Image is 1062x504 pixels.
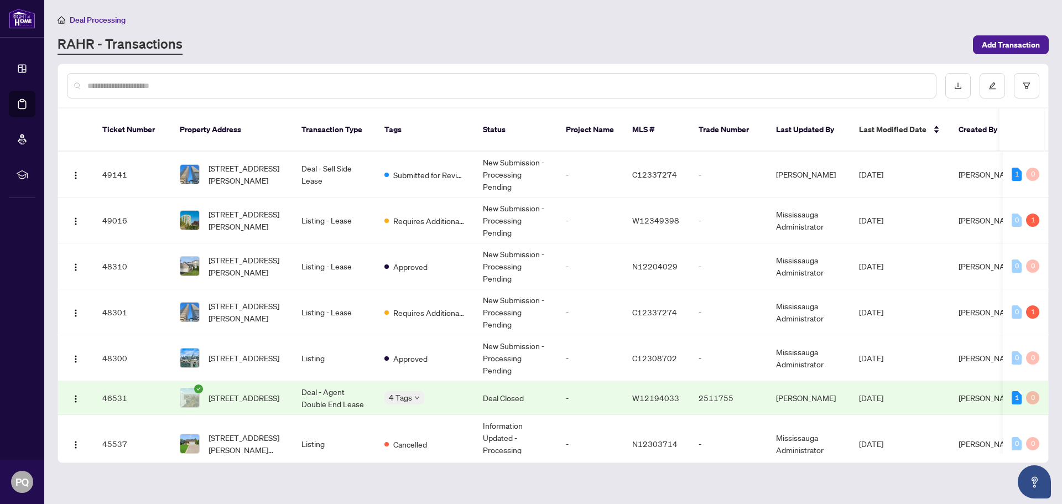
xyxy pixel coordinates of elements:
th: Status [474,108,557,152]
span: [DATE] [859,307,883,317]
img: thumbnail-img [180,388,199,407]
span: [STREET_ADDRESS][PERSON_NAME] [209,300,284,324]
span: [PERSON_NAME] [959,215,1018,225]
td: Listing - Lease [293,198,376,243]
img: Logo [71,440,80,449]
th: Transaction Type [293,108,376,152]
span: down [414,395,420,401]
button: Logo [67,389,85,407]
td: New Submission - Processing Pending [474,198,557,243]
td: Listing [293,335,376,381]
td: New Submission - Processing Pending [474,335,557,381]
button: Logo [67,303,85,321]
span: Approved [393,261,428,273]
span: filter [1023,82,1030,90]
th: Tags [376,108,474,152]
th: Last Modified Date [850,108,950,152]
a: RAHR - Transactions [58,35,183,55]
span: [PERSON_NAME] [959,439,1018,449]
td: 48301 [93,289,171,335]
td: Deal - Sell Side Lease [293,152,376,198]
button: Add Transaction [973,35,1049,54]
img: Logo [71,394,80,403]
td: New Submission - Processing Pending [474,152,557,198]
td: - [690,243,767,289]
span: PQ [15,474,29,490]
div: 0 [1012,351,1022,365]
td: 49016 [93,198,171,243]
td: Deal - Agent Double End Lease [293,381,376,415]
button: Logo [67,349,85,367]
td: [PERSON_NAME] [767,381,850,415]
span: [DATE] [859,215,883,225]
span: Deal Processing [70,15,126,25]
span: C12337274 [632,307,677,317]
span: [DATE] [859,439,883,449]
th: Property Address [171,108,293,152]
td: - [690,198,767,243]
span: [STREET_ADDRESS][PERSON_NAME] [209,254,284,278]
td: Mississauga Administrator [767,335,850,381]
th: Ticket Number [93,108,171,152]
span: [STREET_ADDRESS] [209,352,279,364]
img: Logo [71,217,80,226]
button: Logo [67,435,85,453]
th: Last Updated By [767,108,850,152]
td: Mississauga Administrator [767,289,850,335]
div: 0 [1012,214,1022,227]
div: 0 [1012,437,1022,450]
span: [STREET_ADDRESS][PERSON_NAME] [209,162,284,186]
img: thumbnail-img [180,303,199,321]
td: - [690,289,767,335]
div: 0 [1026,259,1039,273]
button: Logo [67,165,85,183]
span: check-circle [194,385,203,393]
span: [PERSON_NAME] [959,169,1018,179]
span: edit [988,82,996,90]
img: Logo [71,355,80,363]
td: 48300 [93,335,171,381]
img: thumbnail-img [180,349,199,367]
div: 0 [1026,391,1039,404]
span: Add Transaction [982,36,1040,54]
div: 1 [1026,305,1039,319]
span: Submitted for Review [393,169,465,181]
td: Mississauga Administrator [767,415,850,473]
span: [DATE] [859,353,883,363]
td: Listing [293,415,376,473]
span: Cancelled [393,438,427,450]
th: Trade Number [690,108,767,152]
img: Logo [71,171,80,180]
img: Logo [71,263,80,272]
div: 0 [1012,259,1022,273]
td: - [557,335,623,381]
button: Logo [67,211,85,229]
td: - [557,289,623,335]
div: 0 [1026,168,1039,181]
td: Mississauga Administrator [767,243,850,289]
td: Listing - Lease [293,243,376,289]
button: filter [1014,73,1039,98]
span: [PERSON_NAME] [959,261,1018,271]
span: W12194033 [632,393,679,403]
span: C12337274 [632,169,677,179]
span: [STREET_ADDRESS][PERSON_NAME][PERSON_NAME] [209,432,284,456]
div: 1 [1026,214,1039,227]
td: Deal Closed [474,381,557,415]
td: 46531 [93,381,171,415]
td: - [557,152,623,198]
span: [PERSON_NAME] [959,393,1018,403]
th: Created By [950,108,1016,152]
img: thumbnail-img [180,211,199,230]
img: Logo [71,309,80,318]
div: 0 [1026,351,1039,365]
span: W12349398 [632,215,679,225]
div: 0 [1012,305,1022,319]
td: 45537 [93,415,171,473]
span: Last Modified Date [859,123,926,136]
span: download [954,82,962,90]
td: - [690,415,767,473]
td: 48310 [93,243,171,289]
td: - [557,415,623,473]
div: 0 [1026,437,1039,450]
